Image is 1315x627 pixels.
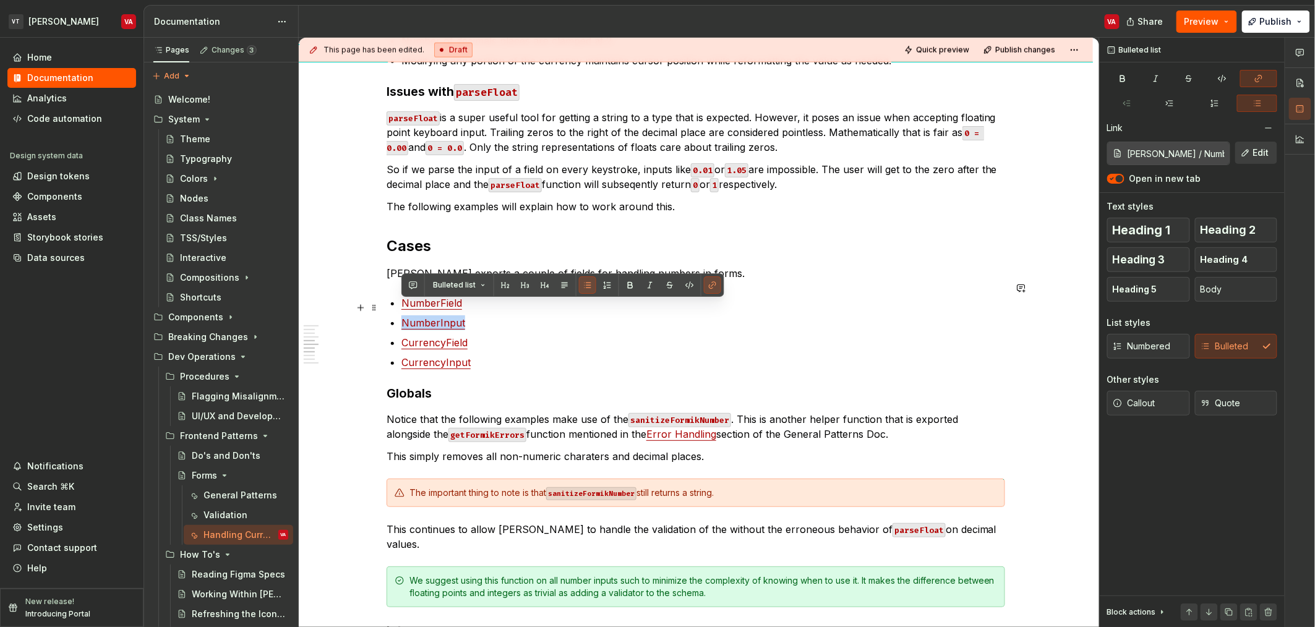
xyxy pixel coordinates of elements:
div: Breaking Changes [148,327,293,347]
span: Callout [1113,397,1155,409]
button: Edit [1235,142,1277,164]
div: Invite team [27,501,75,513]
a: CurrencyInput [401,356,471,369]
div: Validation [203,509,247,521]
button: Contact support [7,538,136,558]
a: Components [7,187,136,207]
div: Block actions [1107,607,1156,617]
button: Quick preview [901,41,975,59]
button: Add [148,67,195,85]
div: [PERSON_NAME] [28,15,99,28]
a: Home [7,48,136,67]
span: Publish changes [995,45,1055,55]
div: Frontend Patterns [180,430,258,442]
div: Theme [180,133,210,145]
p: This simply removes all non-numeric charaters and decimal places. [387,449,1005,464]
a: Typography [160,149,293,169]
a: Theme [160,129,293,149]
p: The following examples will explain how to work around this. [387,199,1005,214]
button: Heading 4 [1195,247,1278,272]
code: parseFloat [387,111,440,126]
button: Share [1120,11,1172,33]
a: Forms [172,466,293,485]
span: Quote [1201,397,1241,409]
a: NumberInput [401,317,465,329]
a: Do's and Don'ts [172,446,293,466]
a: Class Names [160,208,293,228]
div: Refreshing the Icons Library [192,608,286,620]
span: 3 [247,45,257,55]
div: How To's [160,545,293,565]
div: Welcome! [168,93,210,106]
a: Data sources [7,248,136,268]
a: Validation [184,505,293,525]
div: Assets [27,211,56,223]
a: Shortcuts [160,288,293,307]
div: Colors [180,173,208,185]
a: Handling CurrencyVA [184,525,293,545]
p: So if we parse the input of a field on every keystroke, inputs like or are impossible. The user w... [387,162,1005,192]
span: Preview [1184,15,1219,28]
div: VA [281,529,286,541]
div: Forms [192,469,217,482]
p: Introducing Portal [25,609,90,619]
div: Procedures [180,370,229,383]
p: is a super useful tool for getting a string to a type that is expected. However, it poses an issu... [387,110,1005,155]
div: Pages [153,45,189,55]
button: Search ⌘K [7,477,136,497]
a: Colors [160,169,293,189]
div: Documentation [27,72,93,84]
span: This page has been edited. [323,45,424,55]
div: VA [1108,17,1116,27]
div: The important thing to note is that still returns a string. [409,487,997,499]
label: Open in new tab [1129,173,1201,185]
a: Working Within [PERSON_NAME] [172,584,293,604]
div: System [168,113,200,126]
div: How To's [180,548,220,561]
a: Invite team [7,497,136,517]
span: Body [1201,283,1222,296]
div: Notifications [27,460,84,472]
button: Publish changes [980,41,1061,59]
code: parseFloat [893,523,946,537]
button: Heading 1 [1107,218,1190,242]
span: Add [164,71,179,81]
div: Flagging Misalignments [192,390,286,403]
div: Do's and Don'ts [192,450,260,462]
p: New release! [25,597,74,607]
h3: Issues with [387,83,1005,100]
div: Changes [212,45,257,55]
div: System [148,109,293,129]
span: Heading 2 [1201,224,1256,236]
button: Body [1195,277,1278,302]
div: Components [27,190,82,203]
code: 1 [710,178,719,192]
a: Assets [7,207,136,227]
a: UI/UX and Development Team Handoffs [172,406,293,426]
div: Handling Currency [203,529,276,541]
div: Design system data [10,151,83,161]
div: Breaking Changes [168,331,248,343]
div: Components [168,311,223,323]
code: getFormikErrors [448,428,526,442]
div: Text styles [1107,200,1154,213]
div: Documentation [154,15,271,28]
div: Storybook stories [27,231,103,244]
code: 0.01 [691,163,714,177]
div: Nodes [180,192,208,205]
div: Home [27,51,52,64]
div: Design tokens [27,170,90,182]
div: Block actions [1107,604,1167,621]
a: Nodes [160,189,293,208]
div: Working Within [PERSON_NAME] [192,588,286,600]
span: Quick preview [916,45,969,55]
div: Analytics [27,92,67,105]
div: Search ⌘K [27,480,74,493]
div: General Patterns [203,489,277,501]
code: sanitizeFormikNumber [546,487,636,500]
button: Preview [1176,11,1237,33]
div: Reading Figma Specs [192,568,285,581]
div: Frontend Patterns [160,426,293,446]
span: Heading 1 [1113,224,1171,236]
div: VT [9,14,24,29]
